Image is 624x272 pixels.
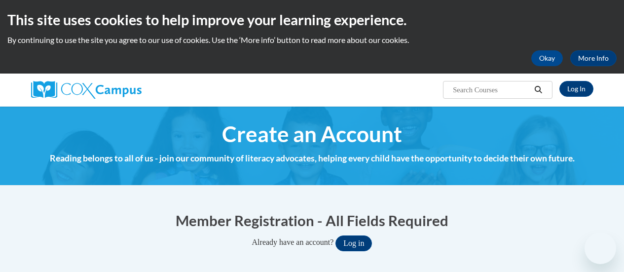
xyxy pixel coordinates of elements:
input: Search Courses [452,84,531,96]
a: Log In [559,81,593,97]
iframe: Button to launch messaging window [585,233,616,264]
button: Okay [531,50,563,66]
h4: Reading belongs to all of us - join our community of literacy advocates, helping every child have... [31,152,593,165]
img: Cox Campus [31,81,142,99]
a: More Info [570,50,617,66]
h1: Member Registration - All Fields Required [31,210,593,231]
span: Already have an account? [252,238,334,246]
h2: This site uses cookies to help improve your learning experience. [7,10,617,30]
p: By continuing to use the site you agree to our use of cookies. Use the ‘More info’ button to read... [7,35,617,45]
span: Create an Account [222,121,402,147]
button: Search [531,84,546,96]
button: Log in [335,235,372,251]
